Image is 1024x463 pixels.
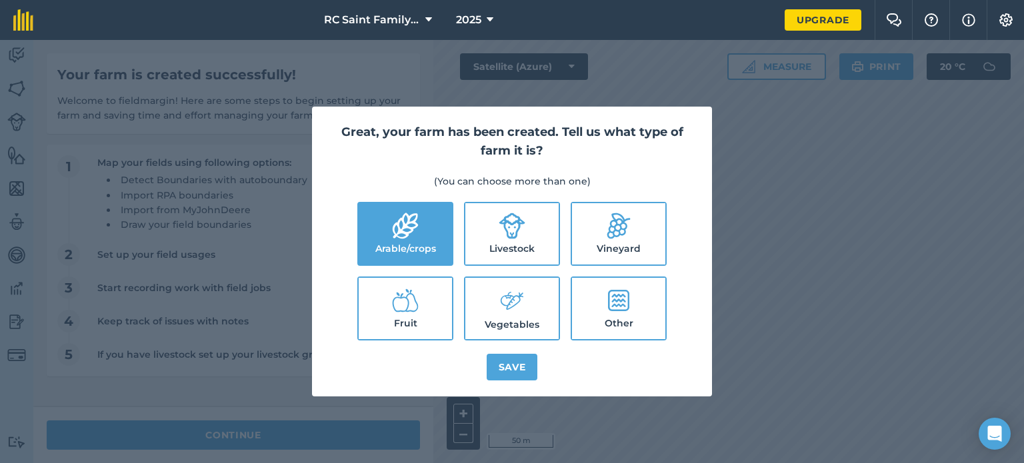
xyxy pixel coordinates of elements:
[487,354,538,380] button: Save
[328,123,696,161] h2: Great, your farm has been created. Tell us what type of farm it is?
[979,418,1011,450] div: Open Intercom Messenger
[328,174,696,189] p: (You can choose more than one)
[456,12,481,28] span: 2025
[13,9,33,31] img: fieldmargin Logo
[572,278,665,339] label: Other
[324,12,420,28] span: RC Saint Family Trust (DDD Ventures)
[785,9,861,31] a: Upgrade
[465,278,559,339] label: Vegetables
[359,278,452,339] label: Fruit
[923,13,939,27] img: A question mark icon
[572,203,665,264] label: Vineyard
[962,12,975,28] img: svg+xml;base64,PHN2ZyB4bWxucz0iaHR0cDovL3d3dy53My5vcmcvMjAwMC9zdmciIHdpZHRoPSIxNyIgaGVpZ2h0PSIxNy...
[359,203,452,264] label: Arable/crops
[998,13,1014,27] img: A cog icon
[465,203,559,264] label: Livestock
[886,13,902,27] img: Two speech bubbles overlapping with the left bubble in the forefront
